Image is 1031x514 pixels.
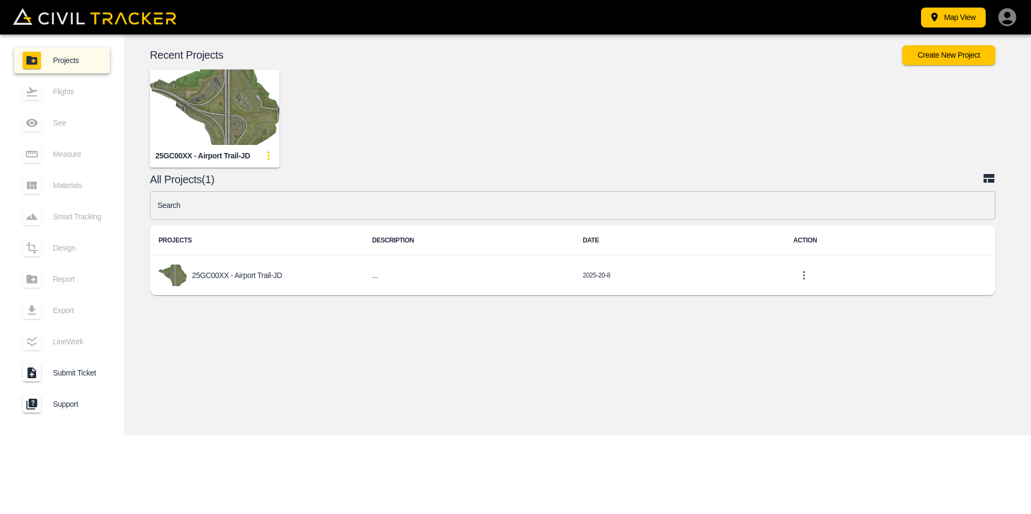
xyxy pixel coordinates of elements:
th: PROJECTS [150,225,363,256]
div: 25GC00XX - Airport Trail-JD [155,151,250,161]
img: 25GC00XX - Airport Trail-JD [150,70,279,145]
p: All Projects(1) [150,175,982,184]
span: Submit Ticket [53,369,101,377]
p: Recent Projects [150,51,902,59]
span: Support [53,400,101,408]
img: Civil Tracker [13,8,176,25]
a: Projects [14,47,110,73]
button: Create New Project [902,45,995,65]
a: Submit Ticket [14,360,110,386]
a: Support [14,391,110,417]
p: 25GC00XX - Airport Trail-JD [192,271,282,280]
button: Map View [921,8,986,27]
td: 2025-20-8 [574,256,785,295]
span: Projects [53,56,101,65]
button: update-card-details [258,145,279,166]
th: ACTION [785,225,995,256]
th: DATE [574,225,785,256]
img: project-image [159,265,187,286]
h6: ... [372,269,566,282]
th: DESCRIPTION [363,225,574,256]
table: project-list-table [150,225,995,295]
